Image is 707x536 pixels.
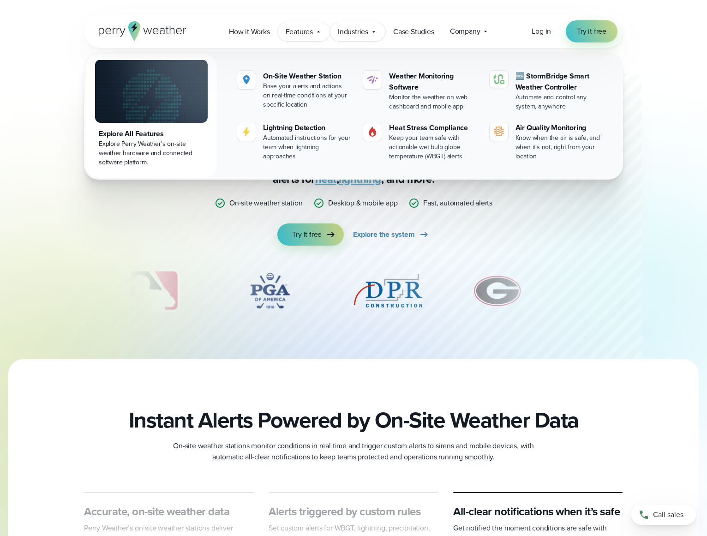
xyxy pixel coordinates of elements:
p: On-site weather stations monitor conditions in real time and trigger custom alerts to sirens and ... [169,440,538,463]
span: How it Works [229,26,270,37]
span: Explore the system [353,229,414,240]
span: Log in [532,26,551,36]
a: Try it free [277,223,344,246]
div: On-Site Weather Station [263,71,352,82]
div: Explore All Features [99,128,204,139]
h2: Instant Alerts Powered by On-Site Weather Data [129,407,579,433]
div: Base your alerts and actions on real-time conditions at your specific location [263,82,352,109]
div: Explore Perry Weather's on-site weather hardware and connected software platform. [99,139,204,167]
span: Case Studies [393,26,434,37]
img: DPR-Construction.svg [351,268,425,314]
p: Fast, automated alerts [423,198,492,209]
a: On-Site Weather Station Base your alerts and actions on real-time conditions at your specific loc... [234,67,356,113]
div: Keep your team safe with actionable wet bulb globe temperature (WBGT) alerts [389,133,478,161]
p: Stop relying on weather apps you can’t trust — Perry Weather delivers certainty with , accurate f... [169,142,538,187]
img: PGA.svg [233,268,307,314]
span: Try it free [292,229,322,240]
div: Heat Stress Compliance [389,122,478,133]
p: Desktop & mobile app [328,198,397,209]
a: Explore the system [353,223,429,246]
img: software-icon.svg [367,74,378,85]
img: Corona-Norco-Unified-School-District.svg [570,268,701,314]
img: Location.svg [241,74,252,85]
div: Air Quality Monitoring [515,122,605,133]
span: Industries [338,26,368,37]
span: Call sales [653,509,683,520]
a: Try it free [566,20,617,42]
div: Automate and control any system, anywhere [515,93,605,111]
h3: Accurate, on-site weather data [84,504,254,519]
div: 3 of 12 [91,268,188,314]
a: Call sales [631,505,696,525]
h3: All-clear notifications when it’s safe [453,504,623,519]
a: Weather Monitoring Software Monitor the weather on web dashboard and mobile app [359,67,482,115]
h3: Alerts triggered by custom rules [269,504,438,519]
img: MLB.svg [91,268,188,314]
img: lightning-icon.svg [241,126,252,137]
div: Know when the air is safe, and when it's not, right from your location [515,133,605,161]
a: Log in [532,26,551,37]
a: Air Quality Monitoring Know when the air is safe, and when it's not, right from your location [486,119,608,165]
div: 7 of 12 [570,268,701,314]
a: Lightning Detection Automated instructions for your team when lightning approaches [234,119,356,165]
a: Case Studies [385,22,442,41]
img: aqi-icon.svg [493,126,504,137]
span: Company [450,26,480,37]
div: Lightning Detection [263,122,352,133]
img: Gas.svg [367,126,378,137]
div: Weather Monitoring Software [389,71,478,93]
a: How it Works [221,22,278,41]
p: On-site weather station [229,198,302,209]
span: Try it free [577,26,606,37]
div: 🆕 StormBridge Smart Weather Controller [515,71,605,93]
img: stormbridge-icon-V6.svg [493,74,504,84]
div: 4 of 12 [233,268,307,314]
img: University-of-Georgia.svg [469,268,526,314]
div: 6 of 12 [469,268,526,314]
a: Explore All Features Explore Perry Weather's on-site weather hardware and connected software plat... [86,54,217,178]
div: Automated instructions for your team when lightning approaches [263,133,352,161]
div: slideshow [130,268,577,319]
div: 5 of 12 [351,268,425,314]
span: Features [286,26,313,37]
div: Monitor the weather on web dashboard and mobile app [389,93,478,111]
a: Heat Stress Compliance Keep your team safe with actionable wet bulb globe temperature (WBGT) alerts [359,119,482,165]
a: 🆕 StormBridge Smart Weather Controller Automate and control any system, anywhere [486,67,608,115]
